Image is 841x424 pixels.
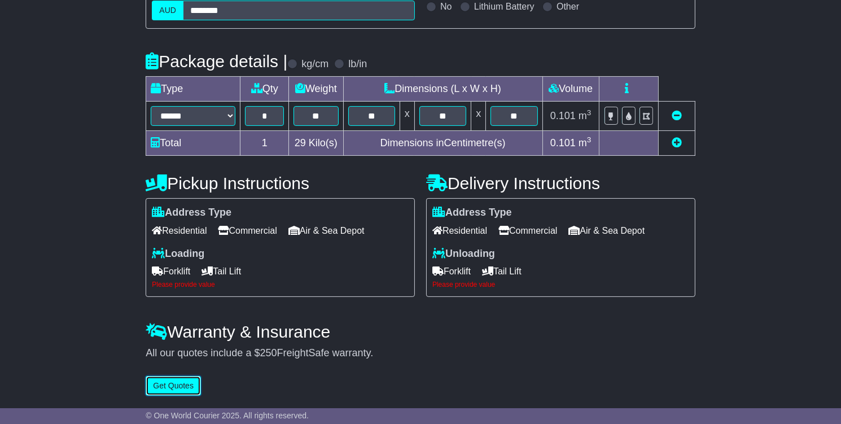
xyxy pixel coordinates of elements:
[440,1,452,12] label: No
[202,263,241,280] span: Tail Lift
[218,222,277,239] span: Commercial
[579,110,592,121] span: m
[146,376,201,396] button: Get Quotes
[498,222,557,239] span: Commercial
[152,281,409,289] div: Please provide value
[260,347,277,359] span: 250
[152,248,204,260] label: Loading
[146,322,695,341] h4: Warranty & Insurance
[301,58,328,71] label: kg/cm
[672,110,682,121] a: Remove this item
[557,1,579,12] label: Other
[288,222,365,239] span: Air & Sea Depot
[482,263,522,280] span: Tail Lift
[550,110,576,121] span: 0.101
[432,207,512,219] label: Address Type
[542,77,599,102] td: Volume
[152,263,190,280] span: Forklift
[579,137,592,148] span: m
[295,137,306,148] span: 29
[432,281,689,289] div: Please provide value
[587,108,592,117] sup: 3
[289,77,344,102] td: Weight
[474,1,535,12] label: Lithium Battery
[471,102,486,131] td: x
[400,102,414,131] td: x
[568,222,645,239] span: Air & Sea Depot
[432,222,487,239] span: Residential
[240,77,289,102] td: Qty
[343,77,542,102] td: Dimensions (L x W x H)
[146,411,309,420] span: © One World Courier 2025. All rights reserved.
[432,263,471,280] span: Forklift
[152,1,183,20] label: AUD
[672,137,682,148] a: Add new item
[146,347,695,360] div: All our quotes include a $ FreightSafe warranty.
[348,58,367,71] label: lb/in
[152,207,231,219] label: Address Type
[146,52,287,71] h4: Package details |
[289,131,344,156] td: Kilo(s)
[146,131,240,156] td: Total
[240,131,289,156] td: 1
[426,174,695,193] h4: Delivery Instructions
[587,135,592,144] sup: 3
[432,248,495,260] label: Unloading
[152,222,207,239] span: Residential
[343,131,542,156] td: Dimensions in Centimetre(s)
[550,137,576,148] span: 0.101
[146,174,415,193] h4: Pickup Instructions
[146,77,240,102] td: Type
